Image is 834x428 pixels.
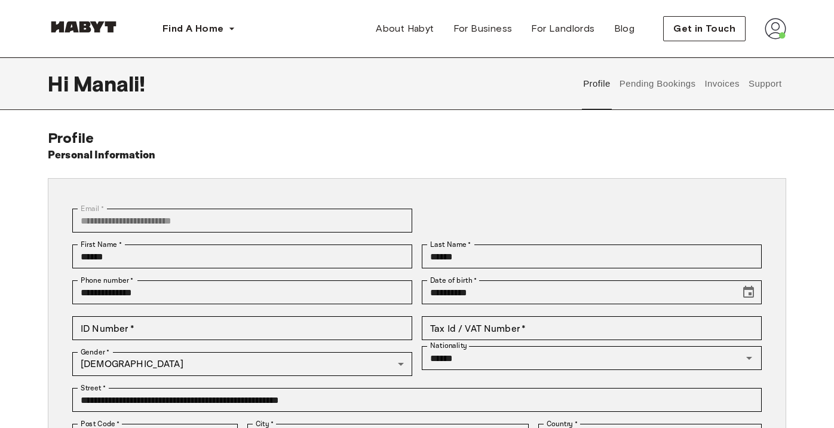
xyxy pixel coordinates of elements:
button: Get in Touch [663,16,746,41]
label: Last Name [430,239,471,250]
div: You can't change your email address at the moment. Please reach out to customer support in case y... [72,209,412,233]
button: Choose date, selected date is Apr 14, 1996 [737,280,761,304]
button: Pending Bookings [618,57,697,110]
span: About Habyt [376,22,434,36]
a: For Landlords [522,17,604,41]
span: For Landlords [531,22,594,36]
label: Street [81,383,106,393]
button: Profile [582,57,612,110]
a: Blog [605,17,645,41]
label: First Name [81,239,122,250]
label: Gender [81,347,109,357]
button: Find A Home [153,17,245,41]
div: user profile tabs [579,57,786,110]
label: Phone number [81,275,134,286]
span: Find A Home [162,22,223,36]
button: Open [741,350,758,366]
label: Date of birth [430,275,477,286]
span: Get in Touch [673,22,735,36]
span: Blog [614,22,635,36]
img: Habyt [48,21,119,33]
a: For Business [444,17,522,41]
span: Hi [48,71,73,96]
span: Profile [48,129,94,146]
label: Nationality [430,341,467,351]
a: About Habyt [366,17,443,41]
label: Email [81,203,104,214]
button: Support [747,57,783,110]
button: Invoices [703,57,741,110]
h6: Personal Information [48,147,156,164]
span: For Business [453,22,513,36]
div: [DEMOGRAPHIC_DATA] [72,352,412,376]
img: avatar [765,18,786,39]
span: Manali ! [73,71,145,96]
